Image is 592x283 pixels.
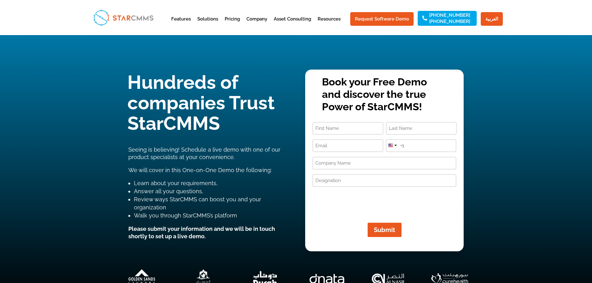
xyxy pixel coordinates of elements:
[350,12,414,26] a: Request Software Demo
[318,17,341,32] a: Resources
[313,192,407,216] iframe: reCAPTCHA
[386,139,457,152] input: Phone Number
[481,12,503,26] a: العربية
[429,19,470,24] a: [PHONE_NUMBER]
[374,226,395,234] span: Submit
[313,174,456,187] input: Designation
[128,226,275,240] strong: Please submit your information and we will be in touch shortly to set up a live demo.
[225,17,240,32] a: Pricing
[313,157,456,169] input: Company Name
[489,216,592,283] iframe: Chat Widget
[322,76,447,113] p: Book your Free Demo and discover the true Power of StarCMMS!
[313,139,383,152] input: Email
[171,17,191,32] a: Features
[368,223,402,237] button: Submit
[134,188,203,194] span: Answer all your questions,
[274,17,311,32] a: Asset Consulting
[134,196,261,211] span: Review ways StarCMMS can boost you and your organization
[313,122,383,135] input: First Name
[128,167,272,173] span: We will cover in this One-on-One Demo the following:
[489,216,592,283] div: أداة الدردشة
[429,13,470,17] a: [PHONE_NUMBER]
[246,17,267,32] a: Company
[128,146,280,160] span: Seeing is believing! Schedule a live demo with one of our product specialists at your convenience.
[134,212,237,219] span: Walk you through StarCMMS’s platform
[197,17,218,32] a: Solutions
[127,72,287,137] h1: Hundreds of companies Trust StarCMMS
[386,122,457,135] input: Last Name
[134,180,218,186] span: Learn about your requirements,
[91,7,156,28] img: StarCMMS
